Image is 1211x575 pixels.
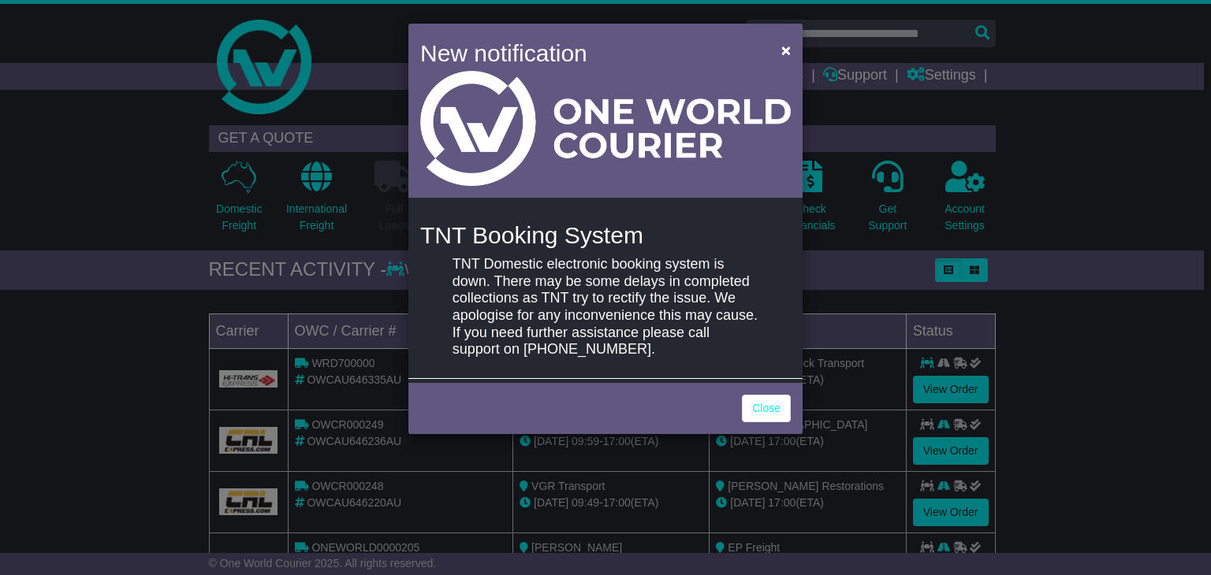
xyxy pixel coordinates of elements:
img: Light [420,71,791,186]
h4: TNT Booking System [420,222,791,248]
h4: New notification [420,35,758,71]
p: TNT Domestic electronic booking system is down. There may be some delays in completed collections... [453,256,758,358]
span: × [781,41,791,59]
a: Close [742,395,791,422]
button: Close [773,34,799,66]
